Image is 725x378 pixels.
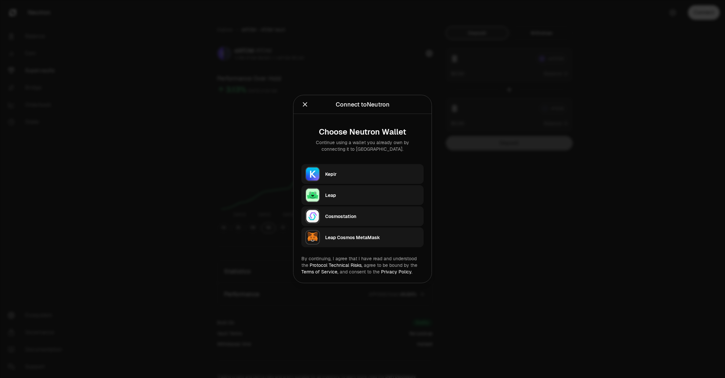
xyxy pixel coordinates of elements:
[325,171,420,177] div: Keplr
[301,164,424,184] button: KeplrKeplr
[325,192,420,199] div: Leap
[301,255,424,275] div: By continuing, I agree that I have read and understood the agree to be bound by the and consent t...
[306,189,319,202] img: Leap
[325,234,420,241] div: Leap Cosmos MetaMask
[325,213,420,220] div: Cosmostation
[306,210,319,223] img: Cosmostation
[301,228,424,247] button: Leap Cosmos MetaMaskLeap Cosmos MetaMask
[307,127,418,137] div: Choose Neutron Wallet
[301,185,424,205] button: LeapLeap
[301,100,309,109] button: Close
[307,139,418,152] div: Continue using a wallet you already own by connecting it to [GEOGRAPHIC_DATA].
[301,269,338,275] a: Terms of Service,
[310,262,362,268] a: Protocol Technical Risks,
[306,231,319,244] img: Leap Cosmos MetaMask
[306,168,319,181] img: Keplr
[381,269,412,275] a: Privacy Policy.
[301,206,424,226] button: CosmostationCosmostation
[336,100,390,109] div: Connect to Neutron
